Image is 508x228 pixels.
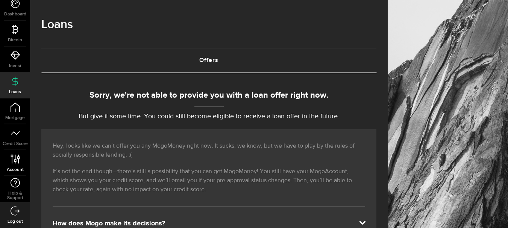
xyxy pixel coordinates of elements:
p: Hey, looks like we can’t offer you any MogoMoney right now. It sucks, we know, but we have to pla... [53,142,365,160]
div: Sorry, we're not able to provide you with a loan offer right now. [41,89,376,102]
p: But give it some time. You could still become eligible to receive a loan offer in the future. [41,112,376,122]
ul: Tabs Navigation [41,48,376,73]
h1: Loans [41,15,376,35]
button: Open LiveChat chat widget [6,3,29,26]
a: Offers [41,48,376,72]
p: It’s not the end though—there’s still a possibility that you can get MogoMoney! You still have yo... [53,167,365,194]
div: How does Mogo make its decisions? [53,219,365,228]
